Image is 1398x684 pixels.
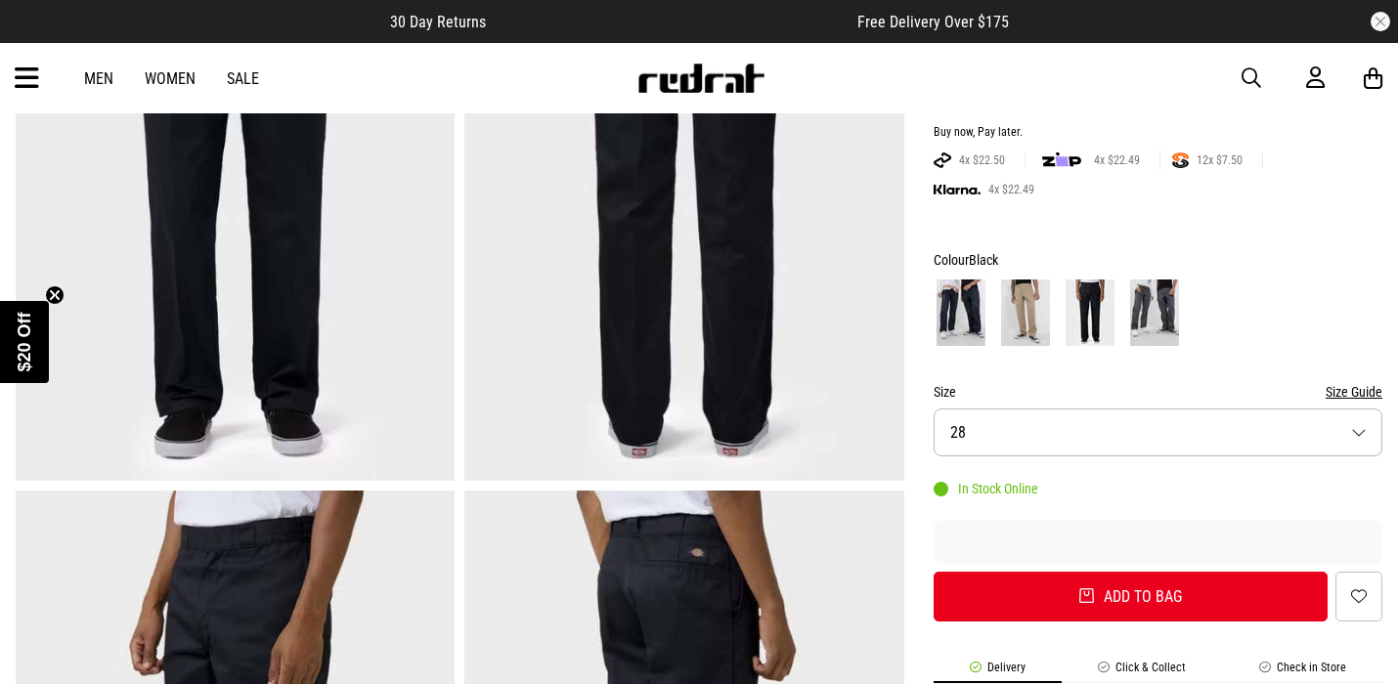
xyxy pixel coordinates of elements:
span: 30 Day Returns [390,13,486,31]
li: Delivery [934,661,1062,683]
a: Men [84,69,113,88]
iframe: Customer reviews powered by Trustpilot [525,12,818,31]
img: Charcoal [1130,279,1179,346]
span: $20 Off [15,312,34,371]
div: Size [934,380,1382,404]
button: Add to bag [934,572,1328,621]
button: Size Guide [1326,380,1382,404]
a: Sale [227,69,259,88]
button: 28 [934,408,1382,456]
span: 28 [950,423,966,442]
img: Dark Navy [937,279,985,346]
li: Click & Collect [1062,661,1222,683]
span: 4x $22.50 [951,152,1013,168]
img: Black [1066,279,1114,346]
span: 4x $22.49 [981,182,1042,197]
li: Check in Store [1223,661,1382,683]
button: Close teaser [45,285,65,305]
span: 4x $22.49 [1086,152,1148,168]
a: Women [145,69,196,88]
div: In Stock Online [934,481,1038,496]
span: 12x $7.50 [1189,152,1250,168]
img: Redrat logo [636,64,765,93]
img: KLARNA [934,185,981,195]
span: Free Delivery Over $175 [857,13,1009,31]
img: SPLITPAY [1172,152,1189,168]
div: Buy now, Pay later. [934,125,1382,141]
img: AFTERPAY [934,152,951,168]
div: Colour [934,248,1382,272]
iframe: Customer reviews powered by Trustpilot [934,533,1382,552]
img: Khaki [1001,279,1050,346]
img: zip [1042,150,1081,170]
span: Black [969,252,998,268]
